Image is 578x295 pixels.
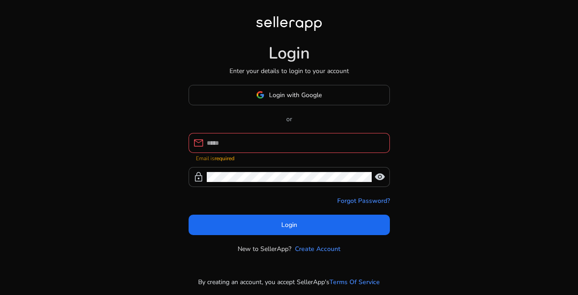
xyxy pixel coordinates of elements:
p: Enter your details to login to your account [229,66,349,76]
a: Create Account [295,244,340,254]
button: Login [189,215,390,235]
span: Login [281,220,297,230]
button: Login with Google [189,85,390,105]
span: visibility [374,172,385,182]
strong: required [214,155,234,162]
span: mail [193,138,204,148]
img: google-logo.svg [256,91,264,99]
p: New to SellerApp? [238,244,291,254]
a: Forgot Password? [337,196,390,206]
mat-error: Email is [196,153,383,162]
span: Login with Google [269,90,322,100]
a: Terms Of Service [329,277,380,287]
h1: Login [269,44,310,63]
span: lock [193,172,204,182]
p: or [189,114,390,124]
